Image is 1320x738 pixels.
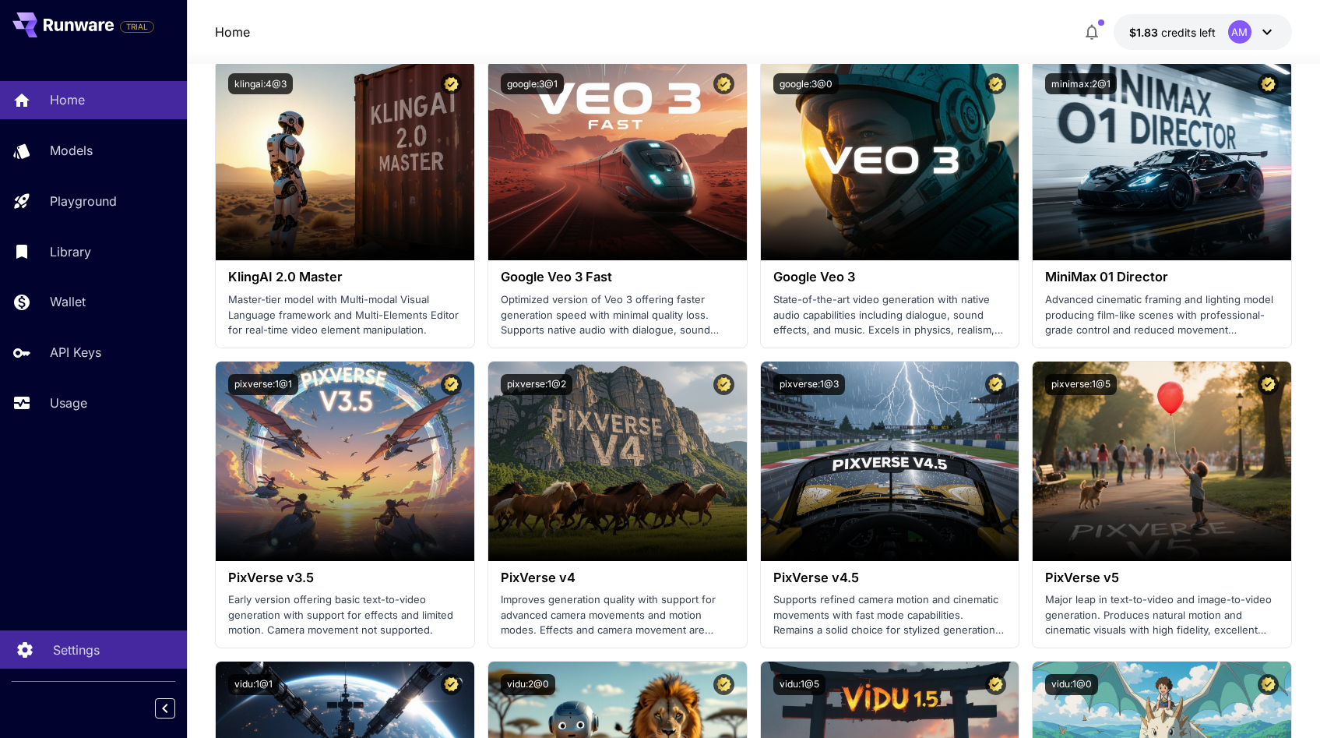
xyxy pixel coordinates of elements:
img: alt [216,362,474,561]
span: Add your payment card to enable full platform functionality. [120,17,154,36]
img: alt [488,61,747,260]
button: minimax:2@1 [1045,73,1117,94]
div: $1.826 [1129,24,1216,41]
h3: Google Veo 3 [773,270,1007,284]
p: Master-tier model with Multi-modal Visual Language framework and Multi-Elements Editor for real-t... [228,292,462,338]
p: Improves generation quality with support for advanced camera movements and motion modes. Effects ... [501,592,734,638]
img: alt [488,362,747,561]
h3: KlingAI 2.0 Master [228,270,462,284]
h3: Google Veo 3 Fast [501,270,734,284]
button: Certified Model – Vetted for best performance and includes a commercial license. [1258,73,1279,94]
button: google:3@1 [501,73,564,94]
p: Optimized version of Veo 3 offering faster generation speed with minimal quality loss. Supports n... [501,292,734,338]
img: alt [761,61,1019,260]
img: alt [1033,362,1291,561]
p: Settings [53,641,100,659]
button: Certified Model – Vetted for best performance and includes a commercial license. [441,73,462,94]
p: Wallet [50,292,86,311]
button: vidu:1@1 [228,674,279,695]
p: State-of-the-art video generation with native audio capabilities including dialogue, sound effect... [773,292,1007,338]
img: alt [216,61,474,260]
p: Usage [50,394,87,412]
img: alt [1033,61,1291,260]
button: pixverse:1@3 [773,374,845,395]
button: Certified Model – Vetted for best performance and includes a commercial license. [1258,374,1279,395]
p: Playground [50,192,117,210]
p: Models [50,141,93,160]
a: Home [215,23,250,41]
button: Certified Model – Vetted for best performance and includes a commercial license. [441,374,462,395]
p: Home [50,90,85,109]
button: Certified Model – Vetted for best performance and includes a commercial license. [985,374,1006,395]
button: pixverse:1@2 [501,374,572,395]
p: API Keys [50,343,101,362]
h3: PixVerse v4 [501,570,734,585]
button: Certified Model – Vetted for best performance and includes a commercial license. [713,73,734,94]
button: vidu:1@0 [1045,674,1098,695]
span: credits left [1161,26,1216,39]
button: pixverse:1@1 [228,374,298,395]
button: Certified Model – Vetted for best performance and includes a commercial license. [713,674,734,695]
p: Advanced cinematic framing and lighting model producing film-like scenes with professional-grade ... [1045,292,1279,338]
button: vidu:1@5 [773,674,825,695]
p: Library [50,242,91,261]
button: klingai:4@3 [228,73,293,94]
button: $1.826AM [1114,14,1292,50]
span: $1.83 [1129,26,1161,39]
h3: MiniMax 01 Director [1045,270,1279,284]
img: alt [761,362,1019,561]
p: Supports refined camera motion and cinematic movements with fast mode capabilities. Remains a sol... [773,592,1007,638]
button: Certified Model – Vetted for best performance and includes a commercial license. [985,674,1006,695]
button: Certified Model – Vetted for best performance and includes a commercial license. [1258,674,1279,695]
button: google:3@0 [773,73,839,94]
div: AM [1228,20,1251,44]
h3: PixVerse v4.5 [773,570,1007,585]
button: Certified Model – Vetted for best performance and includes a commercial license. [441,674,462,695]
h3: PixVerse v3.5 [228,570,462,585]
span: TRIAL [121,21,153,33]
p: Major leap in text-to-video and image-to-video generation. Produces natural motion and cinematic ... [1045,592,1279,638]
nav: breadcrumb [215,23,250,41]
button: Collapse sidebar [155,698,175,719]
button: vidu:2@0 [501,674,555,695]
button: Certified Model – Vetted for best performance and includes a commercial license. [713,374,734,395]
p: Early version offering basic text-to-video generation with support for effects and limited motion... [228,592,462,638]
h3: PixVerse v5 [1045,570,1279,585]
button: Certified Model – Vetted for best performance and includes a commercial license. [985,73,1006,94]
button: pixverse:1@5 [1045,374,1117,395]
div: Collapse sidebar [167,694,187,722]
